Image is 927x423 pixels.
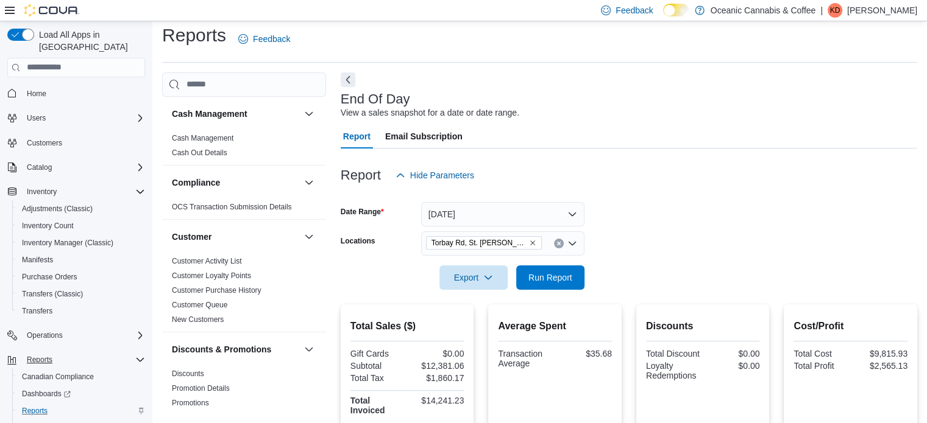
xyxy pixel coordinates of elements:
[17,404,145,418] span: Reports
[172,369,204,378] a: Discounts
[27,113,46,123] span: Users
[302,229,316,244] button: Customer
[12,217,150,234] button: Inventory Count
[172,133,233,143] span: Cash Management
[17,386,76,401] a: Dashboards
[22,160,145,175] span: Catalog
[350,349,405,358] div: Gift Cards
[12,402,150,419] button: Reports
[172,149,227,157] a: Cash Out Details
[22,255,53,265] span: Manifests
[172,300,227,310] span: Customer Queue
[22,184,62,199] button: Inventory
[853,361,907,371] div: $2,565.13
[172,315,224,324] a: New Customers
[17,201,98,216] a: Adjustments (Classic)
[12,368,150,385] button: Canadian Compliance
[17,369,145,384] span: Canadian Compliance
[17,201,145,216] span: Adjustments (Classic)
[17,218,79,233] a: Inventory Count
[17,404,52,418] a: Reports
[172,343,299,355] button: Discounts & Promotions
[162,366,326,415] div: Discounts & Promotions
[343,124,371,149] span: Report
[17,270,145,284] span: Purchase Orders
[17,270,82,284] a: Purchase Orders
[830,3,840,18] span: KD
[172,369,204,379] span: Discounts
[22,352,57,367] button: Reports
[528,271,572,284] span: Run Report
[172,286,261,295] a: Customer Purchase History
[350,373,405,383] div: Total Tax
[12,268,150,285] button: Purchase Orders
[17,369,99,384] a: Canadian Compliance
[27,163,52,172] span: Catalog
[162,200,326,219] div: Compliance
[350,319,464,334] h2: Total Sales ($)
[22,328,68,343] button: Operations
[22,111,145,125] span: Users
[820,3,823,18] p: |
[711,3,816,18] p: Oceanic Cannabis & Coffee
[663,4,689,16] input: Dark Mode
[853,349,907,358] div: $9,815.93
[233,27,295,51] a: Feedback
[341,236,375,246] label: Locations
[22,328,145,343] span: Operations
[410,396,464,405] div: $14,241.23
[2,327,150,344] button: Operations
[22,238,113,248] span: Inventory Manager (Classic)
[794,319,907,334] h2: Cost/Profit
[27,330,63,340] span: Operations
[162,23,226,47] h1: Reports
[22,204,93,214] span: Adjustments (Classic)
[410,349,464,358] div: $0.00
[22,136,67,150] a: Customers
[2,110,150,127] button: Users
[302,175,316,190] button: Compliance
[253,33,290,45] span: Feedback
[172,231,299,243] button: Customer
[27,89,46,99] span: Home
[498,349,552,368] div: Transaction Average
[172,315,224,324] span: New Customers
[12,251,150,268] button: Manifests
[172,383,230,393] span: Promotion Details
[516,265,584,290] button: Run Report
[22,221,74,231] span: Inventory Count
[341,107,519,119] div: View a sales snapshot for a date or date range.
[828,3,842,18] div: Kim Dixon
[172,257,242,265] a: Customer Activity List
[17,287,145,301] span: Transfers (Classic)
[12,302,150,320] button: Transfers
[391,163,479,187] button: Hide Parameters
[12,385,150,402] a: Dashboards
[172,399,209,407] a: Promotions
[341,92,410,107] h3: End Of Day
[24,4,79,16] img: Cova
[172,398,209,408] span: Promotions
[2,85,150,102] button: Home
[17,304,57,318] a: Transfers
[172,343,271,355] h3: Discounts & Promotions
[162,131,326,165] div: Cash Management
[447,265,500,290] span: Export
[22,389,71,399] span: Dashboards
[22,135,145,150] span: Customers
[172,256,242,266] span: Customer Activity List
[705,349,759,358] div: $0.00
[616,4,653,16] span: Feedback
[172,384,230,393] a: Promotion Details
[172,177,220,189] h3: Compliance
[410,373,464,383] div: $1,860.17
[847,3,917,18] p: [PERSON_NAME]
[17,253,145,267] span: Manifests
[17,287,88,301] a: Transfers (Classic)
[172,134,233,142] a: Cash Management
[12,200,150,217] button: Adjustments (Classic)
[22,406,48,416] span: Reports
[172,108,247,120] h3: Cash Management
[22,272,77,282] span: Purchase Orders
